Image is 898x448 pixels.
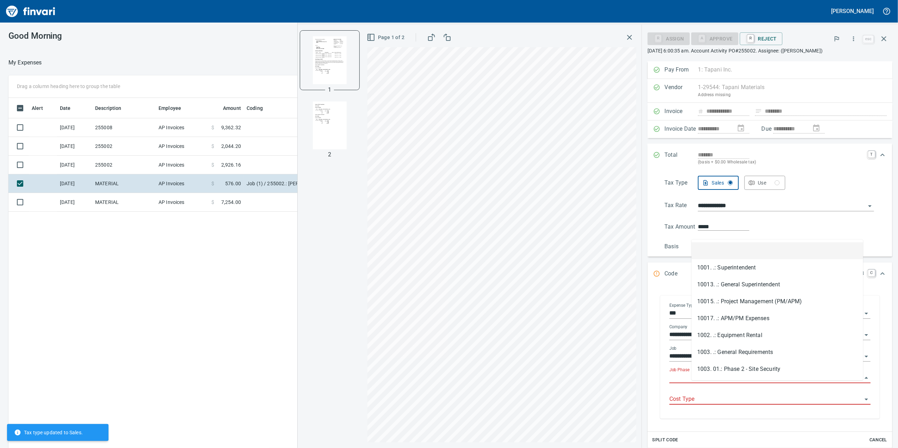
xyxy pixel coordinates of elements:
[648,173,892,257] div: Expand
[225,180,241,187] span: 576.00
[221,161,241,168] span: 2,926.16
[863,35,874,43] a: esc
[60,104,71,112] span: Date
[692,344,863,361] li: 1003. .: General Requirements
[692,378,863,394] li: 1003. 02.: Site Security for Prose Playground
[57,193,92,212] td: [DATE]
[92,118,156,137] td: 255008
[156,118,209,137] td: AP Invoices
[95,104,131,112] span: Description
[664,242,698,251] p: Basis
[328,86,331,94] p: 1
[211,124,214,131] span: $
[211,143,214,150] span: $
[712,179,733,187] div: Sales
[692,259,863,276] li: 1001. .: Superintendent
[831,7,874,15] h5: [PERSON_NAME]
[211,180,214,187] span: $
[648,47,892,54] p: [DATE] 6:00:35 am. Account Activity PO#255002. Assignee: ([PERSON_NAME])
[692,327,863,344] li: 1002. .: Equipment Rental
[211,161,214,168] span: $
[32,104,43,112] span: Alert
[758,179,780,187] div: Use
[861,309,871,318] button: Open
[846,31,861,46] button: More
[4,3,57,20] img: Finvari
[664,223,698,231] p: Tax Amount
[698,159,864,166] p: (basis + $0.00 Wholesale tax)
[156,193,209,212] td: AP Invoices
[861,330,871,340] button: Open
[664,151,698,166] p: Total
[868,269,875,276] a: C
[8,58,42,67] nav: breadcrumb
[365,31,407,44] button: Page 1 of 2
[664,201,698,211] p: Tax Rate
[744,176,785,190] button: Use
[223,104,241,112] span: Amount
[95,104,122,112] span: Description
[159,104,181,112] span: Employee
[829,31,844,46] button: Flag
[92,156,156,174] td: 255002
[306,36,354,84] img: Page 1
[664,179,698,190] p: Tax Type
[159,104,190,112] span: Employee
[692,293,863,310] li: 10015. .: Project Management (PM/APM)
[247,104,263,112] span: Coding
[211,199,214,206] span: $
[306,101,354,149] img: Page 2
[669,325,688,329] label: Company
[92,193,156,212] td: MATERIAL
[669,303,695,307] label: Expense Type
[745,33,777,45] span: Reject
[92,174,156,193] td: MATERIAL
[156,156,209,174] td: AP Invoices
[861,373,871,383] button: Close
[868,151,875,158] a: T
[652,436,678,444] span: Split Code
[691,35,738,41] div: Job Phase required
[861,394,871,404] button: Open
[648,35,689,41] div: Assign
[57,137,92,156] td: [DATE]
[221,199,241,206] span: 7,254.00
[247,104,272,112] span: Coding
[648,262,892,286] div: Expand
[664,269,698,279] p: Code
[747,35,754,42] a: R
[14,429,83,436] span: Tax type updated to Sales.
[244,174,420,193] td: Job (1) / 255002.: [PERSON_NAME][GEOGRAPHIC_DATA] Phase 2 & 3
[8,58,42,67] p: My Expenses
[92,137,156,156] td: 255002
[57,118,92,137] td: [DATE]
[328,150,331,159] p: 2
[692,361,863,378] li: 1003. 01.: Phase 2 - Site Security
[669,368,689,372] label: Job Phase
[669,346,677,350] label: Job
[692,276,863,293] li: 10013. .: General Superintendent
[221,143,241,150] span: 2,044.20
[861,351,871,361] button: Open
[861,30,892,47] span: Close invoice
[867,435,890,446] button: Cancel
[221,124,241,131] span: 9,362.32
[648,144,892,173] div: Expand
[57,156,92,174] td: [DATE]
[698,176,739,190] button: Sales
[17,83,120,90] p: Drag a column heading here to group the table
[650,435,680,446] button: Split Code
[869,436,888,444] span: Cancel
[865,201,875,211] button: Open
[8,31,232,41] h3: Good Morning
[156,137,209,156] td: AP Invoices
[692,310,863,327] li: 10017. .: APM/PM Expenses
[60,104,80,112] span: Date
[830,6,875,17] button: [PERSON_NAME]
[214,104,241,112] span: Amount
[57,174,92,193] td: [DATE]
[32,104,52,112] span: Alert
[368,33,404,42] span: Page 1 of 2
[156,174,209,193] td: AP Invoices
